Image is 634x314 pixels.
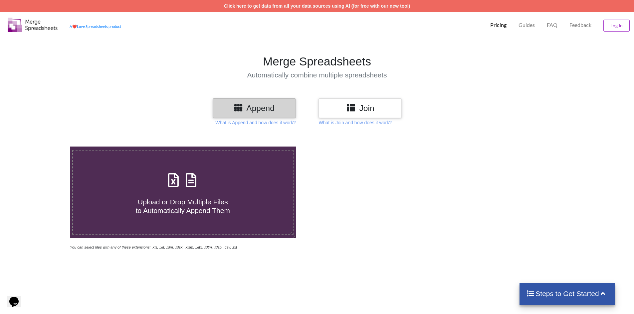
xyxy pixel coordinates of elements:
[8,18,58,32] img: Logo.png
[72,24,77,29] span: heart
[603,20,630,32] button: Log In
[7,287,28,307] iframe: chat widget
[224,3,410,9] a: Click here to get data from all your data sources using AI (for free with our new tool)
[136,198,230,214] span: Upload or Drop Multiple Files to Automatically Append Them
[218,103,291,113] h3: Append
[318,119,391,126] p: What is Join and how does it work?
[70,24,121,29] a: AheartLove Spreadsheets product
[215,119,296,126] p: What is Append and how does it work?
[547,22,557,29] p: FAQ
[323,103,397,113] h3: Join
[519,22,535,29] p: Guides
[70,245,237,249] i: You can select files with any of these extensions: .xls, .xlt, .xlm, .xlsx, .xlsm, .xltx, .xltm, ...
[490,22,507,29] p: Pricing
[569,22,591,28] span: Feedback
[526,289,608,298] h4: Steps to Get Started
